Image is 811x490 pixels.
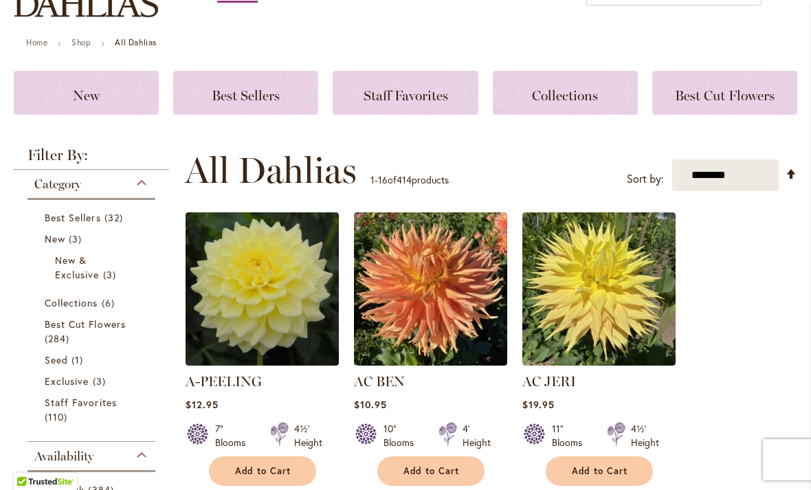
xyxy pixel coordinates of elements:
[45,211,101,224] span: Best Sellers
[631,422,659,449] div: 4½' Height
[522,373,576,390] a: AC JERI
[215,422,254,449] div: 7" Blooms
[14,71,159,115] a: New
[73,87,100,104] span: New
[552,422,590,449] div: 11" Blooms
[572,465,628,477] span: Add to Cart
[102,296,118,310] span: 6
[104,210,126,225] span: 32
[354,212,507,366] img: AC BEN
[71,353,87,367] span: 1
[55,253,131,282] a: New &amp; Exclusive
[34,449,93,464] span: Availability
[45,375,89,388] span: Exclusive
[45,296,142,310] a: Collections
[354,398,387,411] span: $10.95
[378,173,388,186] span: 16
[186,373,262,390] a: A-PEELING
[45,410,71,424] span: 110
[14,148,169,170] strong: Filter By:
[185,150,357,191] span: All Dahlias
[186,355,339,368] a: A-Peeling
[627,166,664,192] label: Sort by:
[532,87,598,104] span: Collections
[45,374,142,388] a: Exclusive
[45,296,98,309] span: Collections
[364,87,448,104] span: Staff Favorites
[45,396,117,409] span: Staff Favorites
[546,456,653,486] button: Add to Cart
[69,232,85,246] span: 3
[71,37,91,47] a: Shop
[55,254,99,281] span: New & Exclusive
[235,465,291,477] span: Add to Cart
[45,353,68,366] span: Seed
[354,355,507,368] a: AC BEN
[45,210,142,225] a: Best Sellers
[34,177,81,192] span: Category
[675,87,775,104] span: Best Cut Flowers
[10,441,49,480] iframe: Launch Accessibility Center
[397,173,412,186] span: 414
[333,71,478,115] a: Staff Favorites
[26,37,47,47] a: Home
[186,212,339,366] img: A-Peeling
[463,422,491,449] div: 4' Height
[45,232,142,246] a: New
[384,422,422,449] div: 10" Blooms
[209,456,316,486] button: Add to Cart
[493,71,638,115] a: Collections
[45,395,142,424] a: Staff Favorites
[186,398,219,411] span: $12.95
[522,398,555,411] span: $19.95
[377,456,485,486] button: Add to Cart
[45,353,142,367] a: Seed
[294,422,322,449] div: 4½' Height
[45,232,65,245] span: New
[103,267,120,282] span: 3
[522,212,676,366] img: AC Jeri
[652,71,797,115] a: Best Cut Flowers
[522,355,676,368] a: AC Jeri
[45,331,73,346] span: 284
[45,318,126,331] span: Best Cut Flowers
[212,87,280,104] span: Best Sellers
[45,317,142,346] a: Best Cut Flowers
[354,373,405,390] a: AC BEN
[403,465,460,477] span: Add to Cart
[370,169,449,191] p: - of products
[93,374,109,388] span: 3
[370,173,375,186] span: 1
[115,37,157,47] strong: All Dahlias
[173,71,318,115] a: Best Sellers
